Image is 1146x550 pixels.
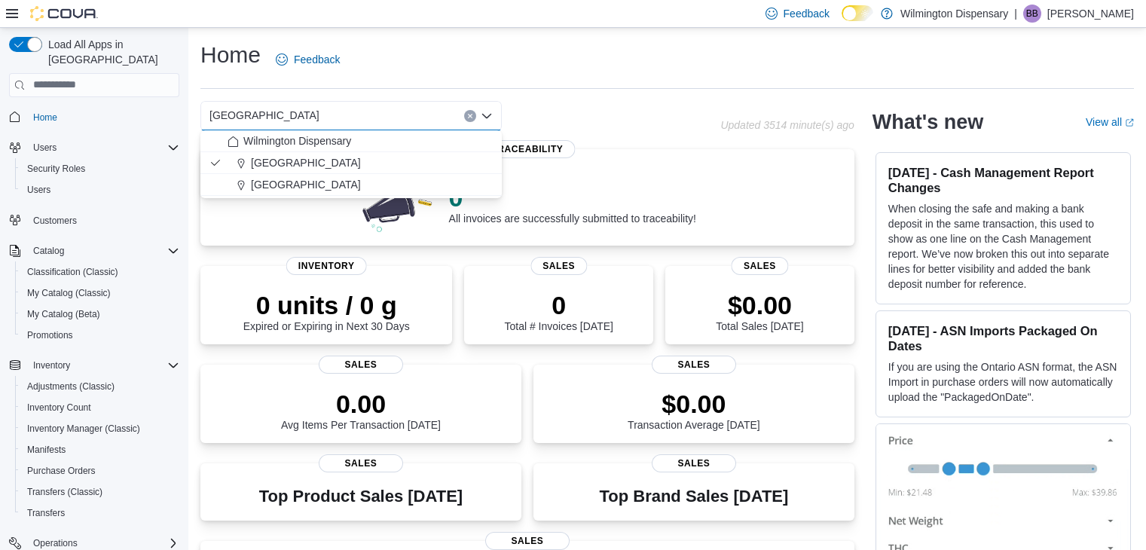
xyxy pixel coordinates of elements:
h3: Top Brand Sales [DATE] [600,487,789,506]
button: Catalog [27,242,70,260]
p: 0 units / 0 g [243,290,410,320]
div: Total Sales [DATE] [716,290,803,332]
a: Classification (Classic) [21,263,124,281]
div: Total # Invoices [DATE] [504,290,613,332]
button: My Catalog (Classic) [15,283,185,304]
span: BB [1026,5,1038,23]
a: My Catalog (Classic) [21,284,117,302]
span: Inventory [33,359,70,371]
a: Adjustments (Classic) [21,377,121,396]
span: Wilmington Dispensary [243,133,351,148]
button: Transfers (Classic) [15,481,185,503]
span: Inventory [27,356,179,374]
span: Sales [319,356,403,374]
a: Security Roles [21,160,91,178]
a: Purchase Orders [21,462,102,480]
button: [GEOGRAPHIC_DATA] [200,174,502,196]
p: 0 [449,182,696,212]
span: Classification (Classic) [27,266,118,278]
button: Users [3,137,185,158]
div: Expired or Expiring in Next 30 Days [243,290,410,332]
p: 0 [504,290,613,320]
div: Brandon Bales [1023,5,1041,23]
button: Clear input [464,110,476,122]
span: [GEOGRAPHIC_DATA] [209,106,319,124]
a: Home [27,108,63,127]
h3: Top Product Sales [DATE] [259,487,463,506]
a: My Catalog (Beta) [21,305,106,323]
button: Inventory Count [15,397,185,418]
span: Operations [33,537,78,549]
p: If you are using the Ontario ASN format, the ASN Import in purchase orders will now automatically... [888,359,1118,405]
span: Adjustments (Classic) [27,380,115,393]
h3: [DATE] - Cash Management Report Changes [888,165,1118,195]
span: Feedback [294,52,340,67]
button: Catalog [3,240,185,261]
button: Home [3,106,185,128]
span: Promotions [27,329,73,341]
img: Cova [30,6,98,21]
span: Transfers [21,504,179,522]
span: Sales [530,257,587,275]
span: Inventory [286,257,367,275]
p: 0.00 [281,389,441,419]
input: Dark Mode [842,5,873,21]
a: Users [21,181,57,199]
span: Security Roles [21,160,179,178]
span: My Catalog (Beta) [21,305,179,323]
button: My Catalog (Beta) [15,304,185,325]
p: When closing the safe and making a bank deposit in the same transaction, this used to show as one... [888,201,1118,292]
button: Inventory [27,356,76,374]
p: Updated 3514 minute(s) ago [720,119,854,131]
span: Sales [652,454,736,472]
span: Sales [319,454,403,472]
button: Inventory Manager (Classic) [15,418,185,439]
span: Inventory Manager (Classic) [21,420,179,438]
span: Transfers (Classic) [21,483,179,501]
button: Inventory [3,355,185,376]
span: Home [33,112,57,124]
div: Avg Items Per Transaction [DATE] [281,389,441,431]
span: Users [21,181,179,199]
span: Promotions [21,326,179,344]
span: Purchase Orders [27,465,96,477]
span: Traceability [479,140,575,158]
h1: Home [200,40,261,70]
h2: What's new [872,110,983,134]
span: Sales [652,356,736,374]
span: My Catalog (Classic) [27,287,111,299]
span: Users [27,139,179,157]
p: | [1014,5,1017,23]
button: Close list of options [481,110,493,122]
span: Sales [485,532,570,550]
img: 0 [359,173,437,234]
p: [PERSON_NAME] [1047,5,1134,23]
span: Home [27,108,179,127]
button: Users [15,179,185,200]
button: Classification (Classic) [15,261,185,283]
span: Security Roles [27,163,85,175]
button: Users [27,139,63,157]
svg: External link [1125,118,1134,127]
button: Promotions [15,325,185,346]
a: Feedback [270,44,346,75]
span: Adjustments (Classic) [21,377,179,396]
button: [GEOGRAPHIC_DATA] [200,152,502,174]
span: My Catalog (Classic) [21,284,179,302]
span: Load All Apps in [GEOGRAPHIC_DATA] [42,37,179,67]
span: Inventory Manager (Classic) [27,423,140,435]
span: [GEOGRAPHIC_DATA] [251,155,361,170]
button: Security Roles [15,158,185,179]
span: Inventory Count [21,399,179,417]
span: Inventory Count [27,402,91,414]
div: Choose from the following options [200,130,502,196]
span: Feedback [784,6,830,21]
button: Transfers [15,503,185,524]
a: Transfers (Classic) [21,483,108,501]
p: $0.00 [716,290,803,320]
button: Purchase Orders [15,460,185,481]
button: Adjustments (Classic) [15,376,185,397]
span: Customers [33,215,77,227]
span: Transfers (Classic) [27,486,102,498]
